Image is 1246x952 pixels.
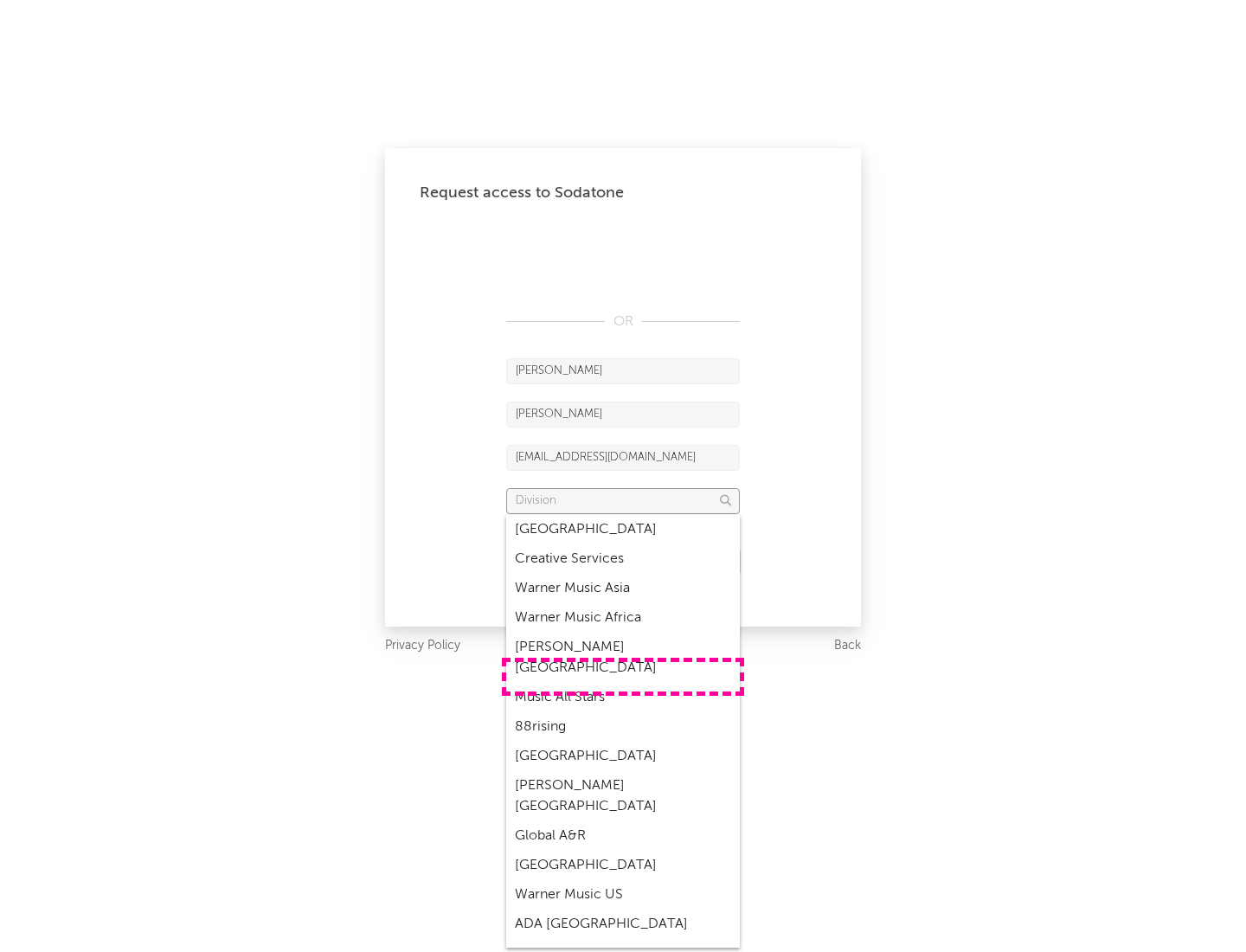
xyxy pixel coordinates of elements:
[420,183,826,203] div: Request access to Sodatone
[506,880,740,910] div: Warner Music US
[506,358,740,384] input: First Name
[506,402,740,428] input: Last Name
[506,603,740,633] div: Warner Music Africa
[506,742,740,771] div: [GEOGRAPHIC_DATA]
[506,445,740,471] input: Email
[506,312,740,332] div: OR
[506,821,740,851] div: Global A&R
[506,488,740,514] input: Division
[506,544,740,574] div: Creative Services
[506,851,740,880] div: [GEOGRAPHIC_DATA]
[506,712,740,742] div: 88rising
[506,683,740,712] div: Music All Stars
[506,574,740,603] div: Warner Music Asia
[506,771,740,821] div: [PERSON_NAME] [GEOGRAPHIC_DATA]
[834,635,861,657] a: Back
[506,633,740,683] div: [PERSON_NAME] [GEOGRAPHIC_DATA]
[506,515,740,544] div: [GEOGRAPHIC_DATA]
[385,635,460,657] a: Privacy Policy
[506,910,740,939] div: ADA [GEOGRAPHIC_DATA]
